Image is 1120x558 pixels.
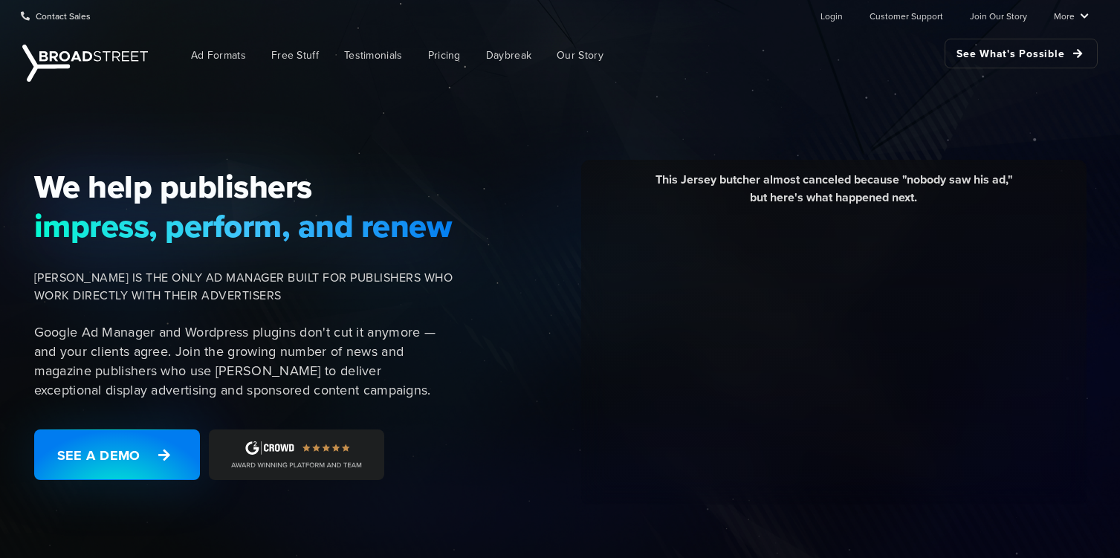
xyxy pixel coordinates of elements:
[546,39,615,72] a: Our Story
[34,269,453,305] span: [PERSON_NAME] IS THE ONLY AD MANAGER BUILT FOR PUBLISHERS WHO WORK DIRECTLY WITH THEIR ADVERTISERS
[592,171,1075,218] div: This Jersey butcher almost canceled because "nobody saw his ad," but here's what happened next.
[180,39,257,72] a: Ad Formats
[417,39,472,72] a: Pricing
[486,48,531,63] span: Daybreak
[34,322,453,400] p: Google Ad Manager and Wordpress plugins don't cut it anymore — and your clients agree. Join the g...
[428,48,461,63] span: Pricing
[970,1,1027,30] a: Join Our Story
[557,48,603,63] span: Our Story
[34,167,453,206] span: We help publishers
[34,207,453,245] span: impress, perform, and renew
[475,39,543,72] a: Daybreak
[344,48,403,63] span: Testimonials
[22,45,148,82] img: Broadstreet | The Ad Manager for Small Publishers
[191,48,246,63] span: Ad Formats
[592,218,1075,489] iframe: YouTube video player
[260,39,330,72] a: Free Stuff
[21,1,91,30] a: Contact Sales
[945,39,1098,68] a: See What's Possible
[156,31,1098,80] nav: Main
[34,429,200,480] a: See a Demo
[1054,1,1089,30] a: More
[870,1,943,30] a: Customer Support
[333,39,414,72] a: Testimonials
[820,1,843,30] a: Login
[271,48,319,63] span: Free Stuff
